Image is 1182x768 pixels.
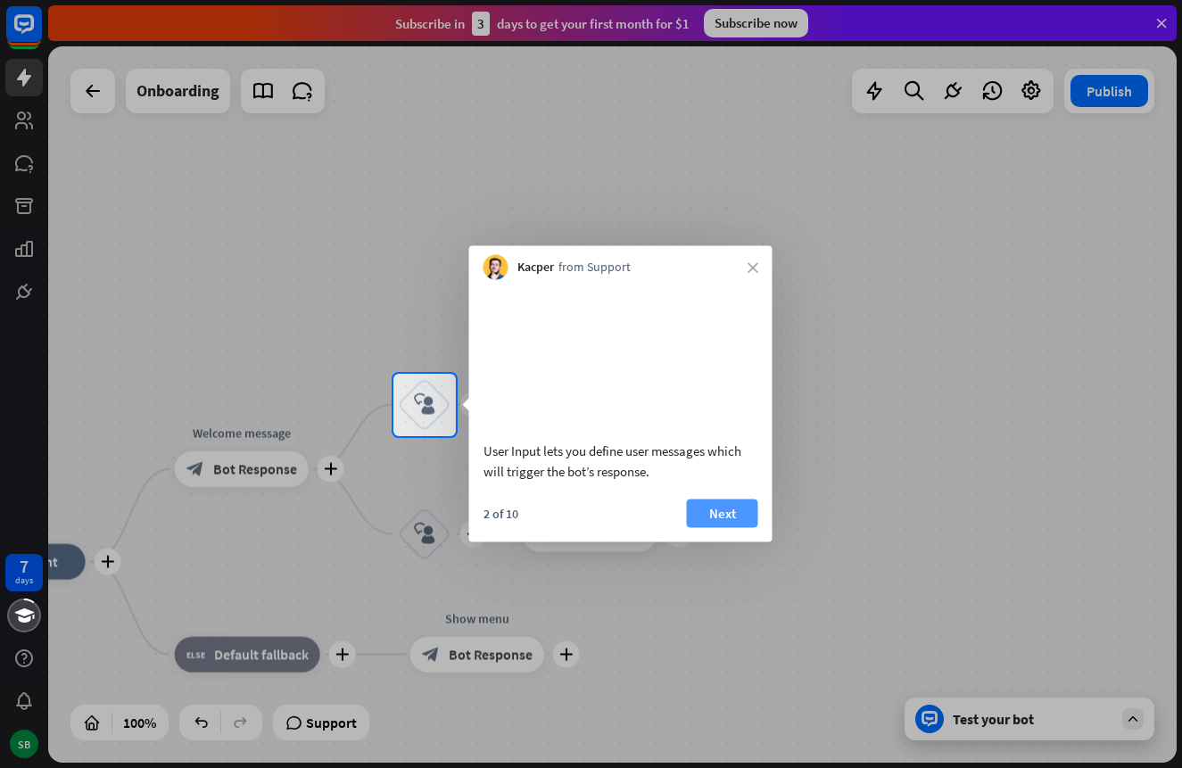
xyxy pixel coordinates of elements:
span: from Support [558,259,631,277]
i: block_user_input [414,394,435,416]
i: close [748,262,758,273]
div: User Input lets you define user messages which will trigger the bot’s response. [484,440,758,481]
button: Next [687,499,758,527]
div: 2 of 10 [484,505,518,521]
span: Kacper [517,259,554,277]
button: Open LiveChat chat widget [14,7,68,61]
